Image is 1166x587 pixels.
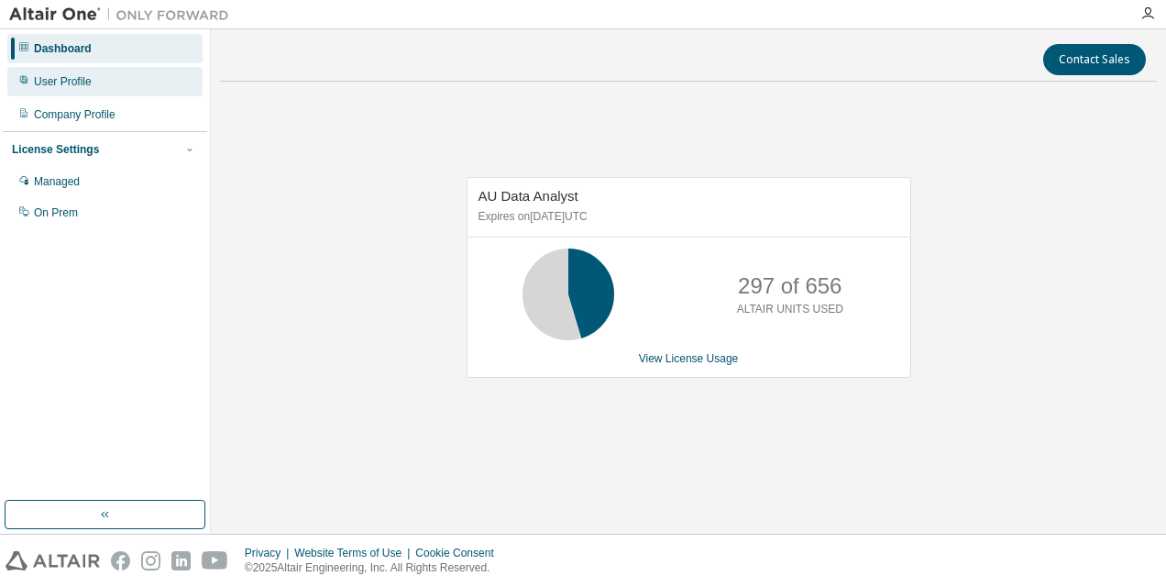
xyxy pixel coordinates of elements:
[5,551,100,570] img: altair_logo.svg
[639,352,739,365] a: View License Usage
[478,209,895,225] p: Expires on [DATE] UTC
[737,302,843,317] p: ALTAIR UNITS USED
[111,551,130,570] img: facebook.svg
[171,551,191,570] img: linkedin.svg
[1043,44,1146,75] button: Contact Sales
[34,107,115,122] div: Company Profile
[415,546,504,560] div: Cookie Consent
[245,560,505,576] p: © 2025 Altair Engineering, Inc. All Rights Reserved.
[34,74,92,89] div: User Profile
[202,551,228,570] img: youtube.svg
[34,41,92,56] div: Dashboard
[738,271,841,302] p: 297 of 656
[294,546,415,560] div: Website Terms of Use
[245,546,294,560] div: Privacy
[478,188,578,204] span: AU Data Analyst
[141,551,160,570] img: instagram.svg
[34,205,78,220] div: On Prem
[12,142,99,157] div: License Settings
[34,174,80,189] div: Managed
[9,6,238,24] img: Altair One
